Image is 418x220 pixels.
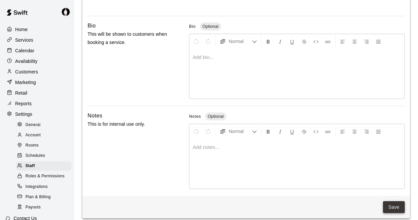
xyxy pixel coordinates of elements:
button: Right Align [361,125,372,137]
a: General [16,120,74,130]
p: Retail [15,90,27,96]
span: Payouts [25,204,41,211]
span: Schedules [25,153,45,159]
span: Account [25,132,41,139]
span: Optional [205,114,226,119]
button: Center Align [349,35,360,47]
button: Undo [191,125,202,137]
button: Insert Link [322,35,333,47]
a: Settings [5,109,69,119]
button: Format Italics [275,125,286,137]
button: Right Align [361,35,372,47]
span: General [25,122,41,128]
a: Marketing [5,77,69,87]
button: Justify Align [373,35,384,47]
p: Services [15,37,33,43]
div: Account [16,131,72,140]
p: Calendar [15,47,34,54]
p: This will be shown to customers when booking a service. [88,30,170,47]
div: Payouts [16,203,72,212]
a: Account [16,130,74,140]
button: Save [383,201,405,213]
a: Customers [5,67,69,77]
button: Format Strikethrough [298,125,310,137]
a: Availability [5,56,69,66]
p: Reports [15,100,32,107]
button: Format Bold [263,35,274,47]
span: Optional [200,24,221,29]
span: Normal [229,38,252,45]
p: Availability [15,58,38,65]
a: Rooms [16,141,74,151]
h6: Bio [88,22,96,30]
a: Calendar [5,46,69,56]
button: Insert Code [310,35,322,47]
a: Staff [16,161,74,171]
p: Marketing [15,79,36,86]
a: Plan & Billing [16,192,74,202]
div: Integrations [16,182,72,192]
span: Bio [189,24,196,29]
button: Insert Link [322,125,333,137]
span: Plan & Billing [25,194,51,200]
span: Rooms [25,142,39,149]
button: Insert Code [310,125,322,137]
span: Roles & Permissions [25,173,64,180]
button: Formatting Options [217,35,260,47]
span: Normal [229,128,252,135]
div: Plan & Billing [16,193,72,202]
button: Left Align [337,125,348,137]
span: Staff [25,163,35,169]
p: Settings [15,111,32,117]
button: Left Align [337,35,348,47]
h6: Notes [88,111,102,120]
button: Format Bold [263,125,274,137]
a: Payouts [16,202,74,212]
p: Home [15,26,28,33]
img: Travis Hamilton [62,8,70,16]
a: Reports [5,99,69,109]
div: Travis Hamilton [60,5,74,19]
a: Schedules [16,151,74,161]
div: Rooms [16,141,72,150]
a: Retail [5,88,69,98]
div: General [16,120,72,130]
div: Staff [16,161,72,171]
a: Integrations [16,182,74,192]
button: Redo [203,35,214,47]
button: Justify Align [373,125,384,137]
button: Undo [191,35,202,47]
div: Roles & Permissions [16,172,72,181]
button: Redo [203,125,214,137]
a: Services [5,35,69,45]
span: Integrations [25,184,48,190]
span: Notes [189,114,201,119]
p: This is for internal use only. [88,120,170,128]
div: Schedules [16,151,72,160]
button: Format Italics [275,35,286,47]
button: Format Strikethrough [298,35,310,47]
a: Roles & Permissions [16,171,74,182]
p: Customers [15,68,38,75]
button: Format Underline [286,125,298,137]
button: Center Align [349,125,360,137]
button: Formatting Options [217,125,260,137]
button: Format Underline [286,35,298,47]
a: Home [5,24,69,34]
